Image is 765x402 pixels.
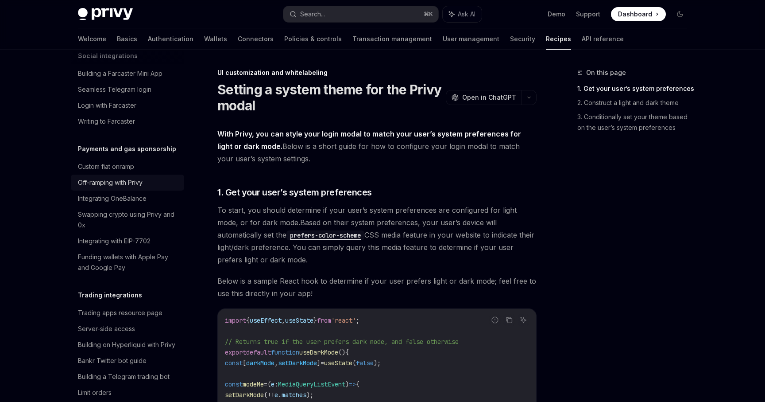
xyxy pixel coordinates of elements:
[582,28,624,50] a: API reference
[510,28,535,50] a: Security
[274,359,278,367] span: ,
[278,391,282,399] span: .
[238,28,274,50] a: Connectors
[317,359,321,367] span: ]
[148,28,193,50] a: Authentication
[345,348,349,356] span: {
[78,177,143,188] div: Off-ramping with Privy
[618,10,652,19] span: Dashboard
[345,380,349,388] span: )
[282,316,285,324] span: ,
[285,316,313,324] span: useState
[78,8,133,20] img: dark logo
[78,252,179,273] div: Funding wallets with Apple Pay and Google Pay
[225,380,243,388] span: const
[313,316,317,324] span: }
[264,391,267,399] span: (
[78,161,134,172] div: Custom fiat onramp
[78,193,147,204] div: Integrating OneBalance
[503,314,515,326] button: Copy the contents from the code block
[546,28,571,50] a: Recipes
[204,28,227,50] a: Wallets
[577,110,694,135] a: 3. Conditionally set your theme based on the user’s system preferences
[374,359,381,367] span: );
[78,355,147,366] div: Bankr Twitter bot guide
[78,84,151,95] div: Seamless Telegram login
[267,380,271,388] span: (
[71,369,184,385] a: Building a Telegram trading bot
[217,275,537,300] span: Below is a sample React hook to determine if your user prefers light or dark mode; feel free to u...
[78,116,135,127] div: Writing to Farcaster
[71,98,184,113] a: Login with Farcaster
[71,159,184,175] a: Custom fiat onramp
[78,308,162,318] div: Trading apps resource page
[217,204,537,266] span: To start, you should determine if your user’s system preferences are configured for light mode, o...
[458,10,475,19] span: Ask AI
[271,380,274,388] span: e
[282,391,306,399] span: matches
[78,236,151,246] div: Integrating with EIP-7702
[352,28,432,50] a: Transaction management
[78,340,175,350] div: Building on Hyperliquid with Privy
[243,359,246,367] span: [
[278,359,317,367] span: setDarkMode
[71,175,184,191] a: Off-ramping with Privy
[356,316,359,324] span: ;
[518,314,529,326] button: Ask AI
[78,290,142,301] h5: Trading integrations
[225,391,264,399] span: setDarkMode
[286,230,364,240] code: prefers-color-scheme
[338,348,345,356] span: ()
[71,305,184,321] a: Trading apps resource page
[243,380,264,388] span: modeMe
[274,391,278,399] span: e
[71,385,184,401] a: Limit orders
[246,316,250,324] span: {
[317,316,331,324] span: from
[225,316,246,324] span: import
[71,233,184,249] a: Integrating with EIP-7702
[673,7,687,21] button: Toggle dark mode
[611,7,666,21] a: Dashboard
[71,249,184,276] a: Funding wallets with Apple Pay and Google Pay
[576,10,600,19] a: Support
[225,348,246,356] span: export
[71,337,184,353] a: Building on Hyperliquid with Privy
[246,348,271,356] span: default
[71,207,184,233] a: Swapping crypto using Privy and 0x
[424,11,433,18] span: ⌘ K
[71,321,184,337] a: Server-side access
[278,380,345,388] span: MediaQueryListEvent
[443,28,499,50] a: User management
[356,380,359,388] span: {
[250,316,282,324] span: useEffect
[283,6,438,22] button: Search...⌘K
[117,28,137,50] a: Basics
[300,9,325,20] div: Search...
[352,359,356,367] span: (
[306,391,313,399] span: );
[217,68,537,77] div: UI customization and whitelabeling
[71,66,184,82] a: Building a Farcaster Mini App
[274,380,278,388] span: :
[284,28,342,50] a: Policies & controls
[586,67,626,78] span: On this page
[78,209,179,230] div: Swapping crypto using Privy and 0x
[331,316,356,324] span: 'react'
[267,391,274,399] span: !!
[217,82,442,113] h1: Setting a system theme for the Privy modal
[489,314,501,326] button: Report incorrect code
[349,380,356,388] span: =>
[78,144,176,154] h5: Payments and gas sponsorship
[71,82,184,98] a: Seamless Telegram login
[78,68,162,79] div: Building a Farcaster Mini App
[443,6,482,22] button: Ask AI
[78,371,170,382] div: Building a Telegram trading bot
[299,348,338,356] span: useDarkMode
[217,129,521,151] strong: With Privy, you can style your login modal to match your user’s system preferences for light or d...
[548,10,565,19] a: Demo
[78,387,112,398] div: Limit orders
[71,353,184,369] a: Bankr Twitter bot guide
[217,186,372,199] span: 1. Get your user’s system preferences
[577,82,694,96] a: 1. Get your user’s system preferences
